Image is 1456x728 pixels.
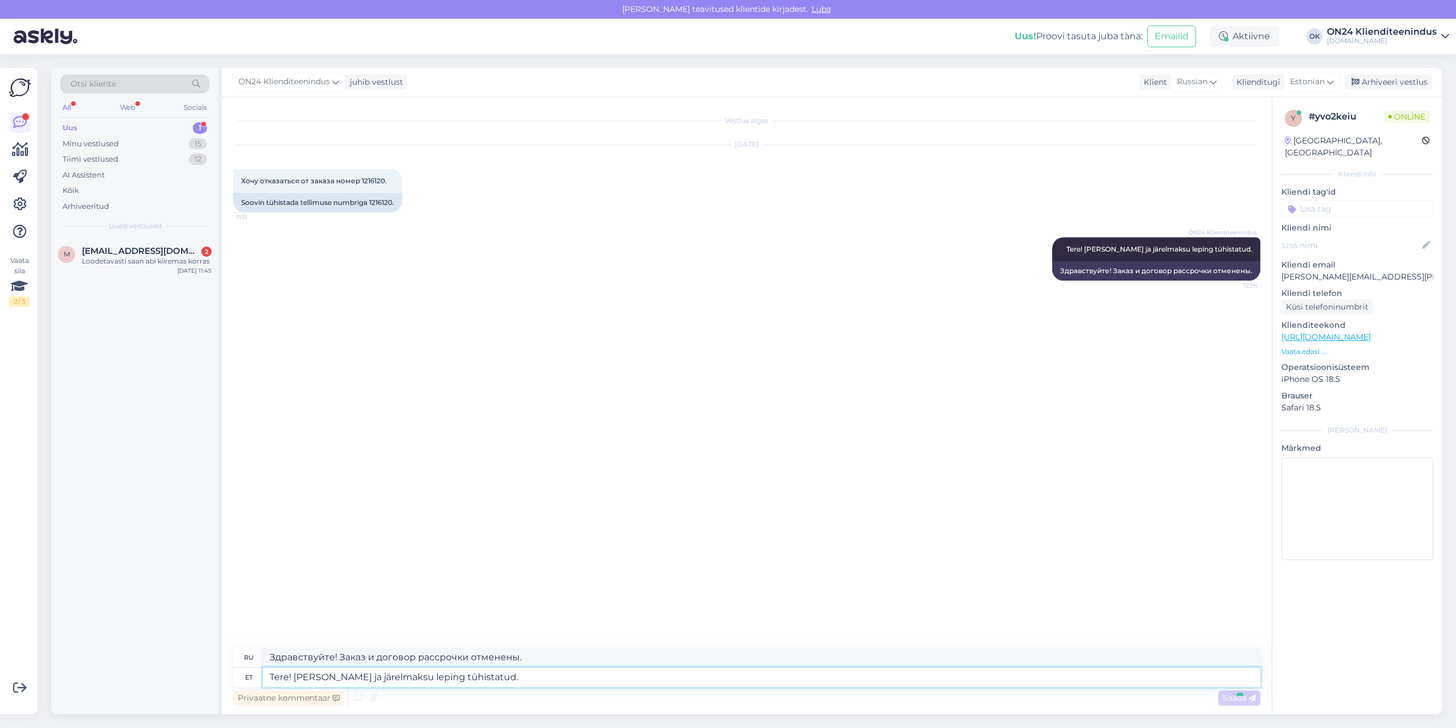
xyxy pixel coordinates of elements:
div: [GEOGRAPHIC_DATA], [GEOGRAPHIC_DATA] [1285,135,1422,159]
div: 15 [189,138,207,150]
b: Uus! [1015,31,1036,42]
div: juhib vestlust [345,76,403,88]
input: Lisa tag [1281,200,1433,217]
div: [DATE] [233,139,1260,150]
div: Здравствуйте! Заказ и договор рассрочки отменены. [1052,261,1260,281]
p: Kliendi tag'id [1281,186,1433,198]
span: Russian [1177,76,1207,88]
span: 12:26 [1214,281,1257,290]
div: [PERSON_NAME] [1281,425,1433,435]
div: Uus [63,122,77,134]
input: Lisa nimi [1282,239,1420,252]
span: ON24 Klienditeenindus [1189,228,1257,237]
div: [DOMAIN_NAME] [1327,36,1437,46]
div: ON24 Klienditeenindus [1327,27,1437,36]
p: Vaata edasi ... [1281,347,1433,357]
span: Online [1384,110,1430,123]
div: [DATE] 11:45 [177,266,212,275]
p: Kliendi telefon [1281,287,1433,299]
span: ON24 Klienditeenindus [238,76,330,88]
div: Proovi tasuta juba täna: [1015,30,1143,43]
span: 11:11 [237,213,279,221]
span: mariliis.sikk@gmail.com [82,246,200,256]
p: Safari 18.5 [1281,402,1433,414]
a: [URL][DOMAIN_NAME] [1281,332,1371,342]
div: Socials [181,100,209,115]
div: AI Assistent [63,170,105,181]
div: Arhiveeritud [63,201,109,212]
span: y [1291,114,1296,122]
span: Otsi kliente [71,78,116,90]
p: [PERSON_NAME][EMAIL_ADDRESS][PERSON_NAME][DOMAIN_NAME] [1281,271,1433,283]
p: Kliendi nimi [1281,222,1433,234]
span: Хочу отказаться от заказа номер 1216120. [241,176,387,185]
div: Aktiivne [1210,26,1279,47]
div: Loodetavasti saan abi kiiremas korras [82,256,212,266]
div: Klienditugi [1232,76,1280,88]
span: Estonian [1290,76,1325,88]
div: Kliendi info [1281,169,1433,179]
p: Kliendi email [1281,259,1433,271]
div: # yvo2keiu [1309,110,1384,124]
span: Uued vestlused [109,221,162,231]
p: Brauser [1281,390,1433,402]
div: Tiimi vestlused [63,154,118,165]
span: Luba [808,4,834,14]
div: Soovin tühistada tellimuse numbriga 1216120. [233,193,402,212]
div: Küsi telefoninumbrit [1281,299,1373,315]
div: All [60,100,73,115]
div: Kõik [63,185,79,196]
span: m [64,250,70,258]
p: Operatsioonisüsteem [1281,361,1433,373]
div: 1 [193,122,207,134]
div: Vestlus algas [233,116,1260,126]
div: Web [118,100,138,115]
div: Klient [1139,76,1167,88]
img: Askly Logo [9,77,31,98]
div: Arhiveeri vestlus [1345,75,1432,90]
p: Klienditeekond [1281,319,1433,331]
button: Emailid [1147,26,1196,47]
a: ON24 Klienditeenindus[DOMAIN_NAME] [1327,27,1449,46]
p: iPhone OS 18.5 [1281,373,1433,385]
p: Märkmed [1281,442,1433,454]
div: Minu vestlused [63,138,119,150]
div: 2 / 3 [9,297,30,307]
div: 12 [189,154,207,165]
div: Vaata siia [9,256,30,307]
div: 2 [201,246,212,257]
div: OK [1306,28,1322,44]
span: Tere! [PERSON_NAME] ja järelmaksu leping tühistatud. [1066,245,1252,253]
